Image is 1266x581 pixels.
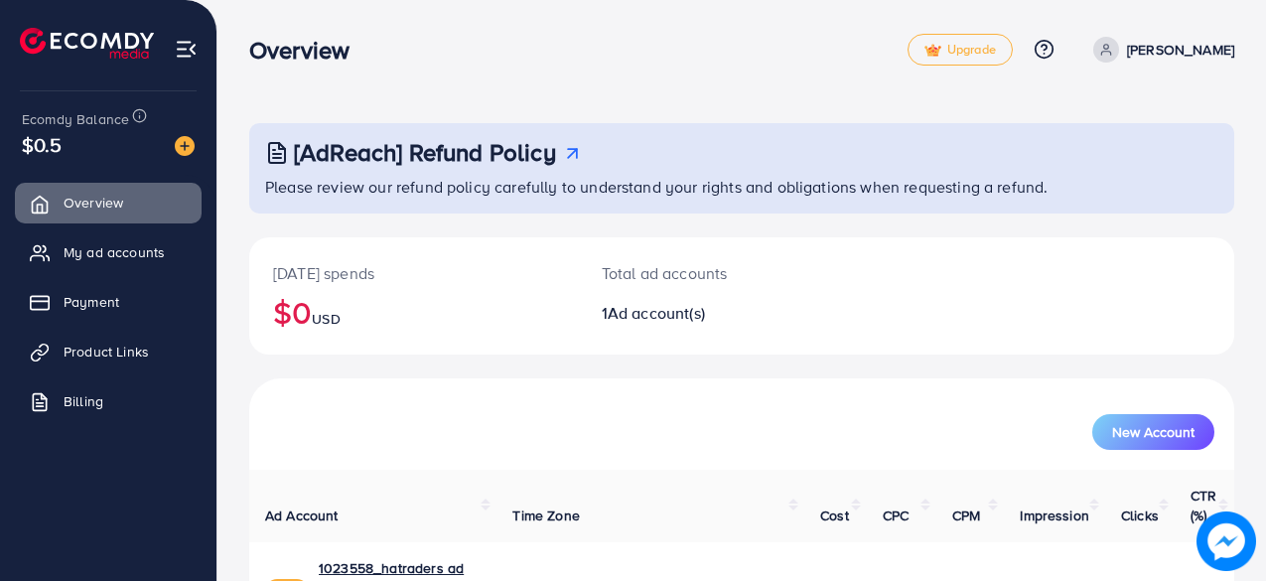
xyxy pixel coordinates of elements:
span: Overview [64,193,123,213]
span: CTR (%) [1191,486,1216,525]
a: Billing [15,381,202,421]
span: Clicks [1121,506,1159,525]
img: tick [924,44,941,58]
span: Ecomdy Balance [22,109,129,129]
h3: Overview [249,36,365,65]
button: New Account [1092,414,1214,450]
span: Ad Account [265,506,339,525]
h2: $0 [273,293,554,331]
img: image [1196,511,1256,571]
span: Upgrade [924,43,996,58]
span: Impression [1020,506,1089,525]
a: [PERSON_NAME] [1085,37,1234,63]
h3: [AdReach] Refund Policy [294,138,556,167]
span: CPC [883,506,909,525]
a: Overview [15,183,202,222]
p: Total ad accounts [602,261,800,285]
p: [DATE] spends [273,261,554,285]
a: My ad accounts [15,232,202,272]
span: Product Links [64,342,149,362]
a: Product Links [15,332,202,371]
span: USD [312,309,340,329]
span: $0.5 [22,130,63,159]
img: menu [175,38,198,61]
span: CPM [952,506,980,525]
a: tickUpgrade [908,34,1013,66]
span: Billing [64,391,103,411]
p: Please review our refund policy carefully to understand your rights and obligations when requesti... [265,175,1222,199]
h2: 1 [602,304,800,323]
span: Ad account(s) [608,302,705,324]
span: My ad accounts [64,242,165,262]
span: Cost [820,506,849,525]
img: logo [20,28,154,59]
span: Payment [64,292,119,312]
img: image [175,136,195,156]
span: New Account [1112,425,1195,439]
a: Payment [15,282,202,322]
span: Time Zone [512,506,579,525]
p: [PERSON_NAME] [1127,38,1234,62]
